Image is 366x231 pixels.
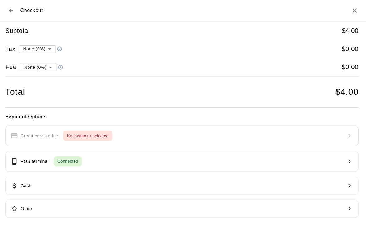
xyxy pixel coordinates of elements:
h5: $ 0.00 [342,63,359,71]
p: Cash [23,181,33,188]
p: Other [23,204,34,211]
h5: $ 0.00 [342,45,359,53]
h6: Payment Options [7,112,359,120]
p: POS terminal [23,157,51,164]
span: Connected [56,157,83,164]
h5: Subtotal [7,26,32,35]
div: Checkout [7,5,45,16]
h5: Tax [7,45,18,53]
h4: Total [7,86,27,97]
button: POS terminalConnected [7,150,359,171]
h4: $ 4.00 [336,86,359,97]
button: Back to cart [7,5,19,16]
h5: Fee [7,63,19,71]
button: Other [7,198,359,216]
div: None (0%) [22,61,58,72]
button: Close [351,7,359,14]
button: Cash [7,176,359,194]
div: None (0%) [21,43,57,54]
h5: $ 4.00 [342,26,359,35]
